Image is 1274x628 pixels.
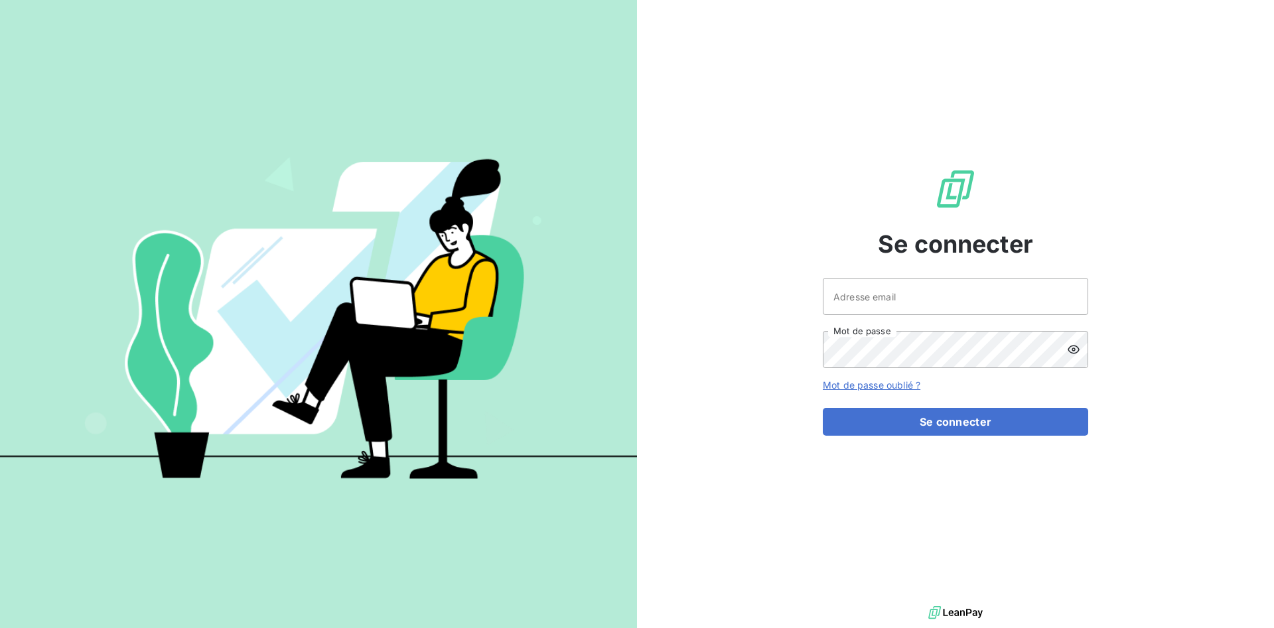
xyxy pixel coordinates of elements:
[928,603,983,623] img: logo
[878,226,1033,262] span: Se connecter
[823,408,1088,436] button: Se connecter
[823,278,1088,315] input: placeholder
[934,168,977,210] img: Logo LeanPay
[823,379,920,391] a: Mot de passe oublié ?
